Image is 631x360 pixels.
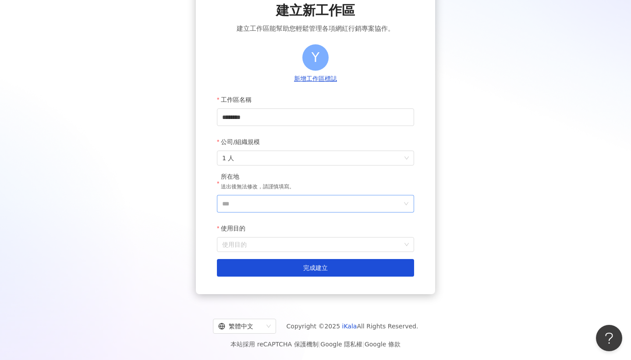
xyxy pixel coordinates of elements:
[404,201,409,206] span: down
[221,183,294,191] p: 送出後無法修改，請謹慎填寫。
[291,74,340,84] button: 新增工作區標誌
[221,173,294,181] div: 所在地
[276,1,355,20] span: 建立新工作區
[362,341,365,348] span: |
[596,325,622,351] iframe: Help Scout Beacon - Open
[222,151,409,165] span: 1 人
[217,220,252,237] label: 使用目的
[217,133,266,151] label: 公司/組織規模
[287,321,418,331] span: Copyright © 2025 All Rights Reserved.
[237,23,394,34] span: 建立工作區能幫助您輕鬆管理各項網紅行銷專案協作。
[365,341,401,348] a: Google 條款
[217,91,258,108] label: 工作區名稱
[218,319,263,333] div: 繁體中文
[303,264,328,271] span: 完成建立
[217,259,414,277] button: 完成建立
[230,339,400,349] span: 本站採用 reCAPTCHA 保護機制
[319,341,321,348] span: |
[320,341,362,348] a: Google 隱私權
[312,47,319,68] span: Y
[217,108,414,126] input: 工作區名稱
[342,323,357,330] a: iKala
